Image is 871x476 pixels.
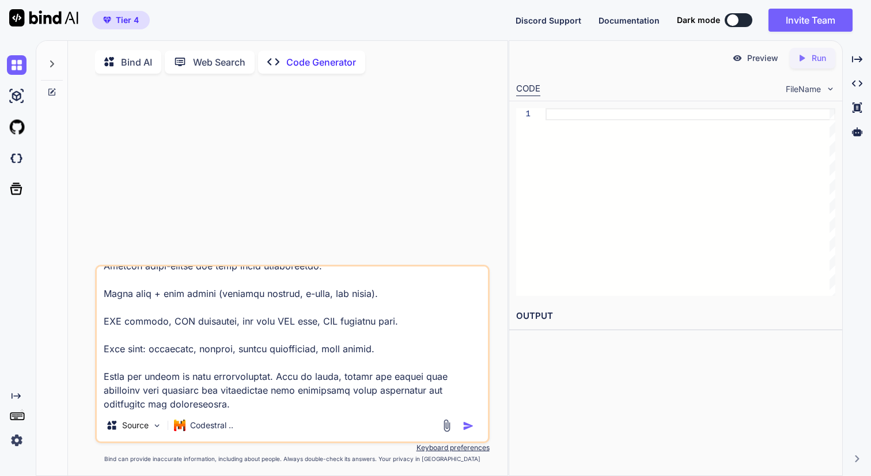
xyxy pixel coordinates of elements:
[516,14,581,26] button: Discord Support
[7,148,26,168] img: darkCloudIdeIcon
[286,55,356,69] p: Code Generator
[9,9,78,26] img: Bind AI
[193,55,245,69] p: Web Search
[174,420,185,431] img: Codestral 25.01
[7,86,26,106] img: ai-studio
[516,82,540,96] div: CODE
[677,14,720,26] span: Dark mode
[599,16,660,25] span: Documentation
[7,117,26,137] img: githubLight
[812,52,826,64] p: Run
[440,419,453,432] img: attachment
[190,420,233,431] p: Codestral ..
[7,55,26,75] img: chat
[732,53,743,63] img: preview
[516,16,581,25] span: Discord Support
[516,108,531,120] div: 1
[121,55,152,69] p: Bind AI
[747,52,778,64] p: Preview
[825,84,835,94] img: chevron down
[152,421,162,431] img: Pick Models
[116,14,139,26] span: Tier 4
[509,303,842,330] h2: OUTPUT
[95,443,489,452] p: Keyboard preferences
[768,9,853,32] button: Invite Team
[92,11,150,29] button: premiumTier 4
[103,17,111,24] img: premium
[7,431,26,450] img: settings
[95,455,489,463] p: Bind can provide inaccurate information, including about people. Always double-check its answers....
[599,14,660,26] button: Documentation
[97,266,487,409] textarea: Lore IpsU Dolorsitame Consec — Adipiscing EL (Sedd → Eiusmodt → Incididu → Utlabor/Etdo → Magnaal...
[786,83,821,95] span: FileName
[463,420,474,432] img: icon
[122,420,149,431] p: Source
